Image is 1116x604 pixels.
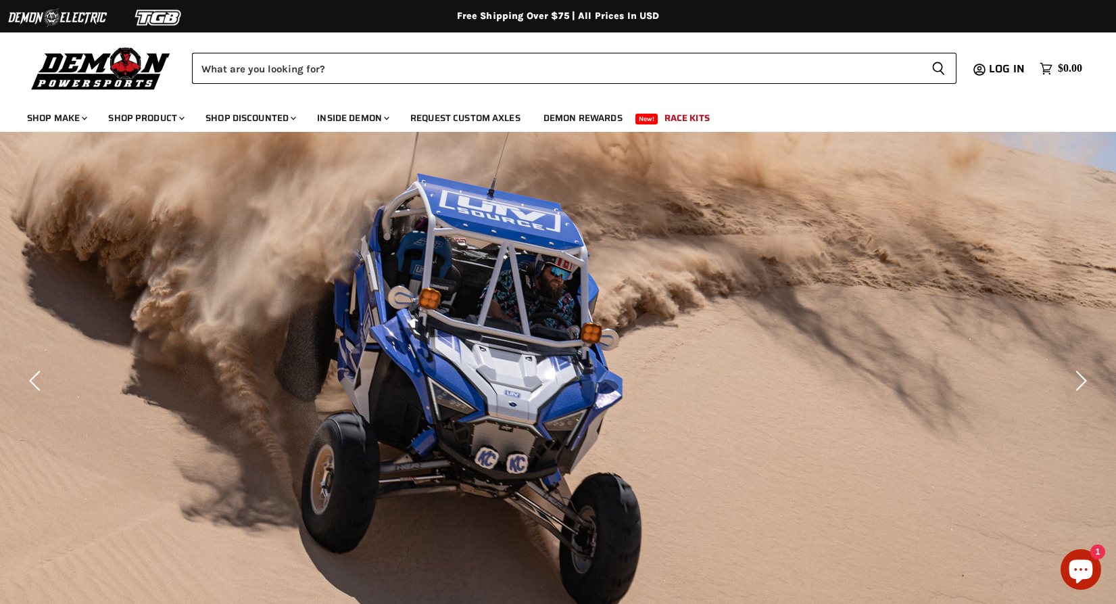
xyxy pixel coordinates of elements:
[17,99,1079,132] ul: Main menu
[654,104,720,132] a: Race Kits
[1033,59,1089,78] a: $0.00
[635,114,658,124] span: New!
[1065,367,1092,394] button: Next
[533,104,633,132] a: Demon Rewards
[24,367,51,394] button: Previous
[18,10,1099,22] div: Free Shipping Over $75 | All Prices In USD
[1057,549,1105,593] inbox-online-store-chat: Shopify online store chat
[7,5,108,30] img: Demon Electric Logo 2
[1058,62,1082,75] span: $0.00
[192,53,921,84] input: Search
[195,104,304,132] a: Shop Discounted
[921,53,956,84] button: Search
[108,5,210,30] img: TGB Logo 2
[983,63,1033,75] a: Log in
[400,104,531,132] a: Request Custom Axles
[17,104,95,132] a: Shop Make
[307,104,397,132] a: Inside Demon
[98,104,193,132] a: Shop Product
[27,44,175,92] img: Demon Powersports
[192,53,956,84] form: Product
[989,60,1025,77] span: Log in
